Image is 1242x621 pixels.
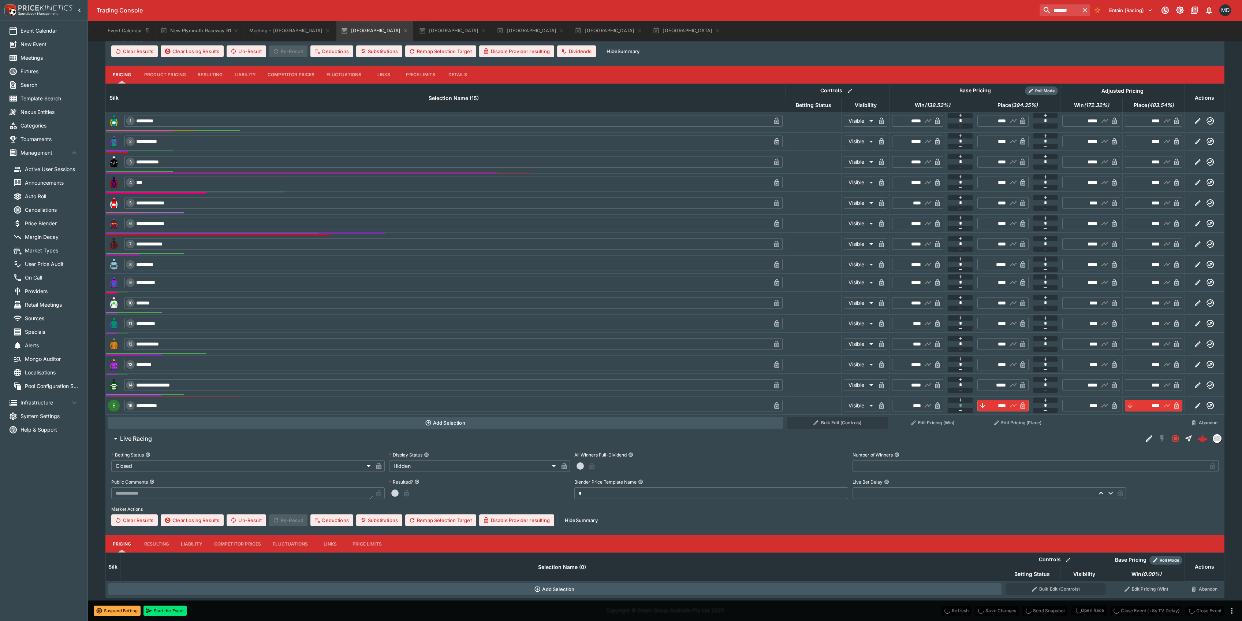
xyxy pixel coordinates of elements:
span: 15 [127,403,134,408]
button: Edit Pricing (Win) [1110,583,1182,595]
button: Add Selection [108,583,1002,595]
button: Edit Pricing (Win) [892,417,973,429]
button: Un-Result [227,514,266,526]
button: Competitor Prices [208,535,267,552]
p: All Winners Full-Dividend [574,452,627,458]
img: runner 12 [108,338,120,350]
button: Connected to PK [1159,4,1172,17]
img: runner 2 [108,136,120,147]
span: Roll Mode [1032,88,1058,94]
span: Visibility [1065,570,1103,579]
div: liveracing [1213,434,1222,443]
img: runner 3 [108,156,120,168]
span: System Settings [20,412,79,420]
div: Visible [844,115,876,127]
button: Disable Provider resulting [479,45,554,57]
button: Bulk edit [845,86,855,96]
span: 3 [128,159,133,165]
th: Actions [1185,553,1224,581]
button: Bulk edit [1063,555,1073,565]
span: Roll Mode [1157,557,1182,563]
button: Remap Selection Target [405,45,476,57]
span: 7 [128,241,133,247]
span: 5 [128,200,133,206]
span: Selection Name (0) [530,563,594,572]
img: runner 11 [108,318,120,329]
img: runner 9 [108,277,120,288]
em: ( 483.54 %) [1147,101,1174,110]
button: Number of Winners [894,452,899,457]
button: Betting Status [145,452,150,457]
span: Price Blender [25,219,79,227]
span: excl. Emergencies (388.31%) [1125,101,1182,110]
div: Visible [844,136,876,147]
p: Display Status [389,452,422,458]
button: Abandon [1187,417,1222,429]
img: runner 5 [108,197,120,209]
button: Liability [175,535,208,552]
span: Tournaments [20,135,79,143]
button: Live Bet Delay [884,479,889,484]
button: Edit Detail [1142,432,1156,445]
img: liveracing [1213,435,1221,443]
span: Active User Sessions [25,165,79,173]
span: Visibility [847,101,885,110]
button: Pricing [105,535,138,552]
div: Base Pricing [1112,555,1149,565]
img: runner 13 [108,359,120,370]
img: runner 10 [108,297,120,309]
img: runner 7 [108,238,120,250]
div: Visible [844,338,876,350]
p: Resulted? [389,479,413,485]
button: Abandon [1187,583,1222,595]
img: runner 14 [108,379,120,391]
button: Blender Price Template Name [638,479,643,484]
button: Meeting - New Plymouth Raceway [245,21,335,41]
span: 6 [128,221,133,226]
span: excl. Emergencies (0.00%) [1123,570,1169,579]
button: Bulk Edit (Controls) [787,417,888,429]
span: Futures [20,67,79,75]
div: Show/hide Price Roll mode configuration. [1025,86,1058,95]
span: Categories [20,122,79,129]
span: Providers [25,287,79,295]
span: User Price Audit [25,260,79,268]
button: Display Status [424,452,429,457]
span: Template Search [20,95,79,102]
em: ( 0.00 %) [1141,570,1161,579]
span: 8 [128,262,133,267]
span: Retail Meetings [25,301,79,308]
button: Links [314,535,347,552]
span: Selection Name (15) [421,94,487,103]
button: more [1227,606,1236,615]
span: Auto Roll [25,192,79,200]
span: Market Types [25,247,79,254]
button: Suspend Betting [94,606,141,616]
button: Price Limits [400,66,441,84]
span: 2 [128,139,133,144]
button: Substitutions [356,514,402,526]
span: New Event [20,40,79,48]
img: runner 1 [108,115,120,127]
button: New Plymouth Raceway R1 [156,21,243,41]
span: Event Calendar [20,27,79,34]
span: Cancellations [25,206,79,214]
span: 10 [127,300,134,306]
button: [GEOGRAPHIC_DATA] [492,21,569,41]
button: Start the Event [143,606,187,616]
p: Blender Price Template Name [574,479,637,485]
span: 9 [128,280,133,285]
button: [GEOGRAPHIC_DATA] [336,21,413,41]
span: Betting Status [1006,570,1058,579]
span: Mongo Auditor [25,355,79,363]
button: Toggle light/dark mode [1173,4,1186,17]
div: Hidden [389,460,558,472]
div: Visible [844,277,876,288]
label: Market Actions [111,503,1219,514]
span: Re-Result [269,45,307,57]
span: Management [20,149,70,156]
button: Bulk Edit (Controls) [1006,583,1105,595]
button: Deductions [310,45,353,57]
button: Substitutions [356,45,402,57]
span: Un-Result [227,45,266,57]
